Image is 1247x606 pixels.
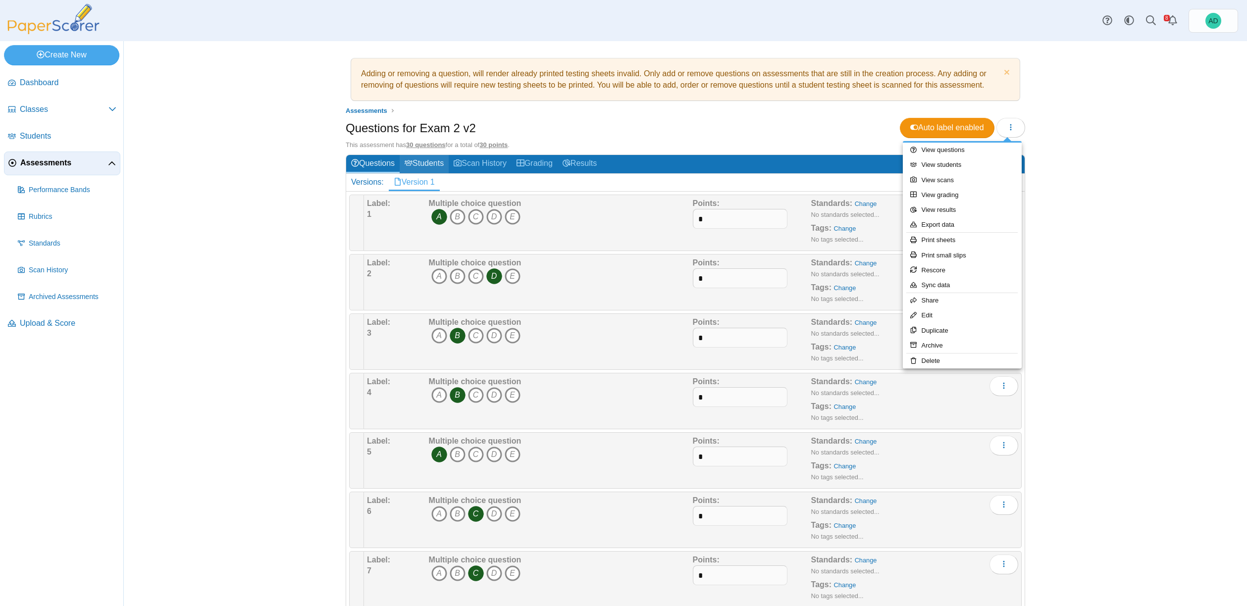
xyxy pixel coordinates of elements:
a: Change [834,403,856,410]
a: Rescore [903,263,1022,278]
b: Label: [367,377,390,386]
a: Sync data [903,278,1022,293]
a: Change [834,284,856,292]
b: Label: [367,258,390,267]
span: Andrew Doust [1205,13,1221,29]
i: B [450,565,466,581]
i: A [431,506,447,522]
b: Tags: [811,461,831,470]
div: This assessment has for a total of . [346,141,1025,150]
b: Standards: [811,496,853,505]
i: B [450,447,466,462]
a: Questions [346,155,400,173]
b: 2 [367,269,371,278]
small: No standards selected... [811,211,880,218]
span: Performance Bands [29,185,116,195]
a: Students [400,155,449,173]
a: Assessments [343,104,390,117]
b: Label: [367,199,390,207]
a: View results [903,202,1022,217]
i: C [468,447,484,462]
b: Standards: [811,318,853,326]
b: Standards: [811,437,853,445]
b: 3 [367,329,371,337]
button: More options [989,436,1018,455]
small: No tags selected... [811,236,864,243]
b: Tags: [811,283,831,292]
i: D [486,565,502,581]
small: No standards selected... [811,449,880,456]
b: Tags: [811,521,831,529]
i: E [505,209,520,225]
i: C [468,268,484,284]
span: Upload & Score [20,318,116,329]
a: Share [903,293,1022,308]
a: Standards [14,232,120,255]
i: A [431,387,447,403]
a: Change [855,319,877,326]
small: No standards selected... [811,270,880,278]
b: Points: [693,377,720,386]
u: 30 points [479,141,508,149]
small: No tags selected... [811,473,864,481]
a: Dashboard [4,71,120,95]
i: C [468,565,484,581]
a: Change [834,581,856,589]
small: No standards selected... [811,330,880,337]
b: Tags: [811,224,831,232]
i: B [450,387,466,403]
a: Scan History [14,258,120,282]
button: More options [989,555,1018,574]
b: Points: [693,437,720,445]
button: More options [989,376,1018,396]
b: Points: [693,258,720,267]
b: 5 [367,448,371,456]
a: Change [855,378,877,386]
b: Multiple choice question [429,377,521,386]
i: D [486,268,502,284]
button: More options [989,495,1018,515]
b: Label: [367,437,390,445]
b: Multiple choice question [429,437,521,445]
a: Scan History [449,155,512,173]
b: 7 [367,566,371,575]
i: E [505,328,520,344]
b: Label: [367,555,390,564]
i: E [505,387,520,403]
small: No tags selected... [811,414,864,421]
i: D [486,328,502,344]
span: Rubrics [29,212,116,222]
i: B [450,506,466,522]
small: No standards selected... [811,389,880,397]
a: Change [834,344,856,351]
a: Upload & Score [4,312,120,336]
a: Change [855,438,877,445]
a: Classes [4,98,120,122]
b: Points: [693,199,720,207]
small: No tags selected... [811,533,864,540]
small: No standards selected... [811,508,880,515]
a: Results [558,155,602,173]
a: Alerts [1162,10,1184,32]
b: Standards: [811,377,853,386]
b: Multiple choice question [429,555,521,564]
b: Points: [693,496,720,505]
u: 30 questions [406,141,445,149]
b: Points: [693,555,720,564]
a: View grading [903,188,1022,202]
a: Version 1 [389,174,440,191]
a: Rubrics [14,205,120,229]
b: Tags: [811,402,831,410]
a: Change [834,522,856,529]
h1: Questions for Exam 2 v2 [346,120,476,137]
i: A [431,565,447,581]
a: Assessments [4,151,120,175]
a: Students [4,125,120,149]
a: Andrew Doust [1189,9,1238,33]
span: Andrew Doust [1208,17,1218,24]
a: Grading [512,155,558,173]
a: Change [834,462,856,470]
i: B [450,268,466,284]
b: Tags: [811,580,831,589]
a: Change [834,225,856,232]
